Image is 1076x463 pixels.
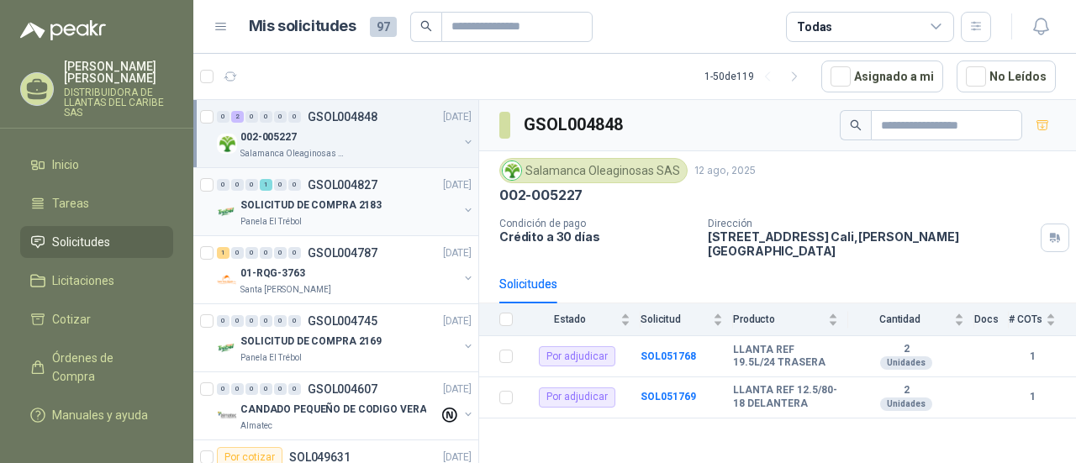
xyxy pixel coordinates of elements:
[20,20,106,40] img: Logo peakr
[240,266,305,281] p: 01-RQG-3763
[308,179,377,191] p: GSOL004827
[240,129,297,145] p: 002-005227
[20,342,173,392] a: Órdenes de Compra
[231,179,244,191] div: 0
[217,202,237,222] img: Company Logo
[499,187,583,204] p: 002-005227
[499,158,688,183] div: Salamanca Oleaginosas SAS
[733,384,838,410] b: LLANTA REF 12.5/80-18 DELANTERA
[274,111,287,123] div: 0
[64,61,173,84] p: [PERSON_NAME] [PERSON_NAME]
[245,179,258,191] div: 0
[245,247,258,259] div: 0
[52,194,89,213] span: Tareas
[217,338,237,358] img: Company Logo
[499,275,557,293] div: Solicitudes
[217,243,475,297] a: 1 0 0 0 0 0 GSOL004787[DATE] Company Logo01-RQG-3763Santa [PERSON_NAME]
[443,109,472,125] p: [DATE]
[641,350,696,362] a: SOL051768
[797,18,832,36] div: Todas
[694,163,756,179] p: 12 ago, 2025
[974,303,1009,336] th: Docs
[217,379,475,433] a: 0 0 0 0 0 0 GSOL004607[DATE] Company LogoCANDADO PEQUEÑO DE CODIGO VERAAlmatec
[848,303,974,336] th: Cantidad
[848,343,964,356] b: 2
[443,245,472,261] p: [DATE]
[217,406,237,426] img: Company Logo
[231,315,244,327] div: 0
[708,218,1034,229] p: Dirección
[240,215,302,229] p: Panela El Trébol
[20,187,173,219] a: Tareas
[733,344,838,370] b: LLANTA REF 19.5L/24 TRASERA
[880,397,932,411] div: Unidades
[443,177,472,193] p: [DATE]
[503,161,521,180] img: Company Logo
[641,391,696,402] a: SOL051769
[240,402,426,418] p: CANDADO PEQUEÑO DE CODIGO VERA
[523,313,617,325] span: Estado
[274,179,287,191] div: 0
[217,175,475,229] a: 0 0 0 1 0 0 GSOL004827[DATE] Company LogoSOLICITUD DE COMPRA 2183Panela El Trébol
[708,229,1034,258] p: [STREET_ADDRESS] Cali , [PERSON_NAME][GEOGRAPHIC_DATA]
[733,303,848,336] th: Producto
[240,283,331,297] p: Santa [PERSON_NAME]
[240,351,302,365] p: Panela El Trébol
[240,419,272,433] p: Almatec
[733,313,825,325] span: Producto
[704,63,808,90] div: 1 - 50 de 119
[848,384,964,397] b: 2
[1009,313,1042,325] span: # COTs
[240,334,382,350] p: SOLICITUD DE COMPRA 2169
[20,303,173,335] a: Cotizar
[64,87,173,118] p: DISTRIBUIDORA DE LLANTAS DEL CARIBE SAS
[957,61,1056,92] button: No Leídos
[217,315,229,327] div: 0
[240,147,346,160] p: Salamanca Oleaginosas SAS
[260,383,272,395] div: 0
[420,20,432,32] span: search
[848,313,951,325] span: Cantidad
[231,111,244,123] div: 2
[217,383,229,395] div: 0
[539,346,615,366] div: Por adjudicar
[288,315,301,327] div: 0
[288,247,301,259] div: 0
[217,311,475,365] a: 0 0 0 0 0 0 GSOL004745[DATE] Company LogoSOLICITUD DE COMPRA 2169Panela El Trébol
[880,356,932,370] div: Unidades
[1009,303,1076,336] th: # COTs
[641,303,733,336] th: Solicitud
[217,179,229,191] div: 0
[308,111,377,123] p: GSOL004848
[821,61,943,92] button: Asignado a mi
[52,310,91,329] span: Cotizar
[217,107,475,160] a: 0 2 0 0 0 0 GSOL004848[DATE] Company Logo002-005227Salamanca Oleaginosas SAS
[52,233,110,251] span: Solicitudes
[260,247,272,259] div: 0
[274,315,287,327] div: 0
[245,315,258,327] div: 0
[217,134,237,154] img: Company Logo
[499,218,694,229] p: Condición de pago
[20,226,173,258] a: Solicitudes
[443,381,472,397] p: [DATE]
[20,265,173,297] a: Licitaciones
[1009,389,1056,405] b: 1
[245,383,258,395] div: 0
[274,247,287,259] div: 0
[240,197,382,213] p: SOLICITUD DE COMPRA 2183
[288,383,301,395] div: 0
[308,383,377,395] p: GSOL004607
[52,349,157,386] span: Órdenes de Compra
[289,451,351,463] p: SOL049631
[443,313,472,329] p: [DATE]
[245,111,258,123] div: 0
[260,179,272,191] div: 1
[217,111,229,123] div: 0
[217,247,229,259] div: 1
[260,315,272,327] div: 0
[288,179,301,191] div: 0
[1009,349,1056,365] b: 1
